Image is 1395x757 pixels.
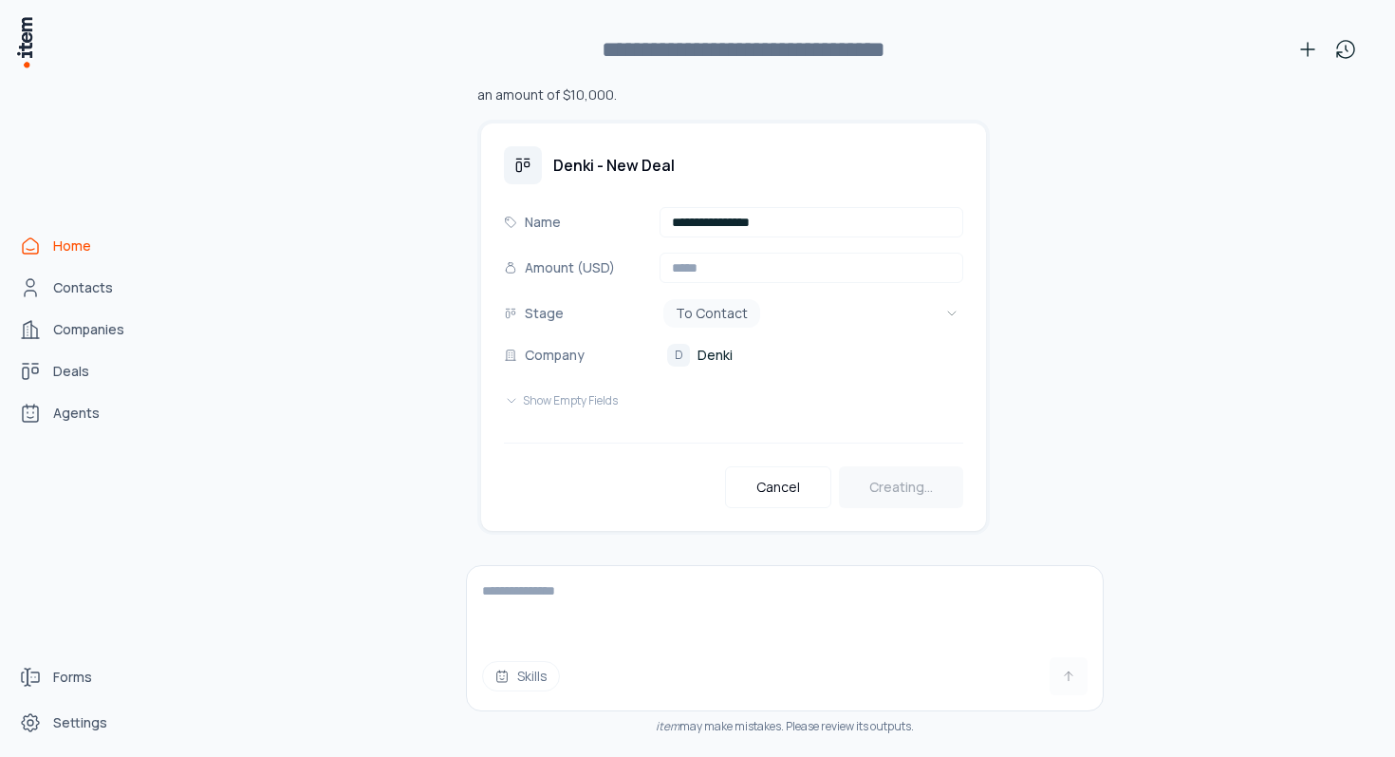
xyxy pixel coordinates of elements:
p: Great! already exists in the system. Now I'll create a new deal for them with an amount of $10,000. [477,66,980,104]
div: D [667,344,690,367]
a: Settings [11,704,156,742]
span: Agents [53,404,100,423]
a: Forms [11,658,156,696]
span: Home [53,237,91,255]
span: Contacts [53,278,113,297]
button: Cancel [725,466,831,508]
button: Show Empty Fields [504,382,618,420]
p: Name [525,212,561,233]
a: Contacts [11,269,156,307]
button: Skills [482,661,560,691]
button: View history [1327,30,1365,68]
a: Agents [11,394,156,432]
h3: Denki - New Deal [553,154,675,177]
p: Company [525,345,585,366]
p: Stage [525,303,564,324]
i: item [656,718,679,734]
span: Companies [53,320,124,339]
img: Item Brain Logo [15,15,34,69]
span: Denki [697,346,733,365]
span: Settings [53,713,107,732]
span: Deals [53,362,89,381]
a: deals [11,352,156,390]
div: may make mistakes. Please review its outputs. [466,719,1104,734]
a: Companies [11,311,156,349]
a: Home [11,227,156,265]
button: New conversation [1289,30,1327,68]
p: Amount (USD) [525,257,615,278]
a: DDenki [667,344,733,367]
span: Forms [53,668,92,687]
span: Skills [517,667,548,686]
